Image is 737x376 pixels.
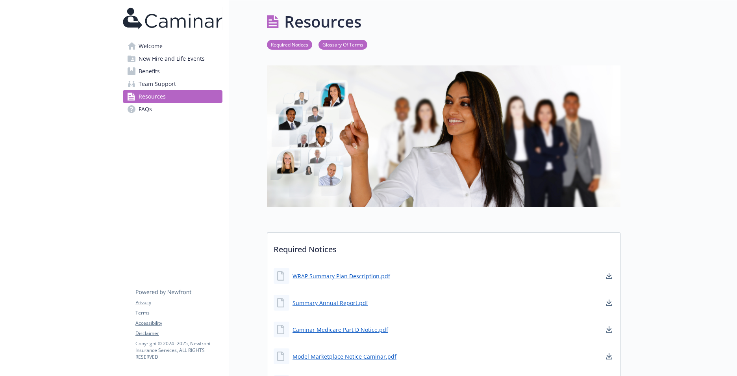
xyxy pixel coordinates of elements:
[135,320,222,327] a: Accessibility
[139,78,176,90] span: Team Support
[293,326,388,334] a: Caminar Medicare Part D Notice.pdf
[293,299,368,307] a: Summary Annual Report.pdf
[139,65,160,78] span: Benefits
[123,78,222,90] a: Team Support
[135,299,222,306] a: Privacy
[319,41,367,48] a: Glossary Of Terms
[139,52,205,65] span: New Hire and Life Events
[123,52,222,65] a: New Hire and Life Events
[267,233,620,262] p: Required Notices
[293,272,390,280] a: WRAP Summary Plan Description.pdf
[139,90,166,103] span: Resources
[267,65,620,207] img: resources page banner
[123,103,222,115] a: FAQs
[135,340,222,360] p: Copyright © 2024 - 2025 , Newfront Insurance Services, ALL RIGHTS RESERVED
[284,10,361,34] h1: Resources
[135,309,222,316] a: Terms
[135,330,222,337] a: Disclaimer
[139,103,152,115] span: FAQs
[267,41,312,48] a: Required Notices
[139,40,163,52] span: Welcome
[123,40,222,52] a: Welcome
[604,325,614,334] a: download document
[123,90,222,103] a: Resources
[604,352,614,361] a: download document
[123,65,222,78] a: Benefits
[604,271,614,281] a: download document
[293,352,396,361] a: Model Marketplace Notice Caminar.pdf
[604,298,614,307] a: download document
